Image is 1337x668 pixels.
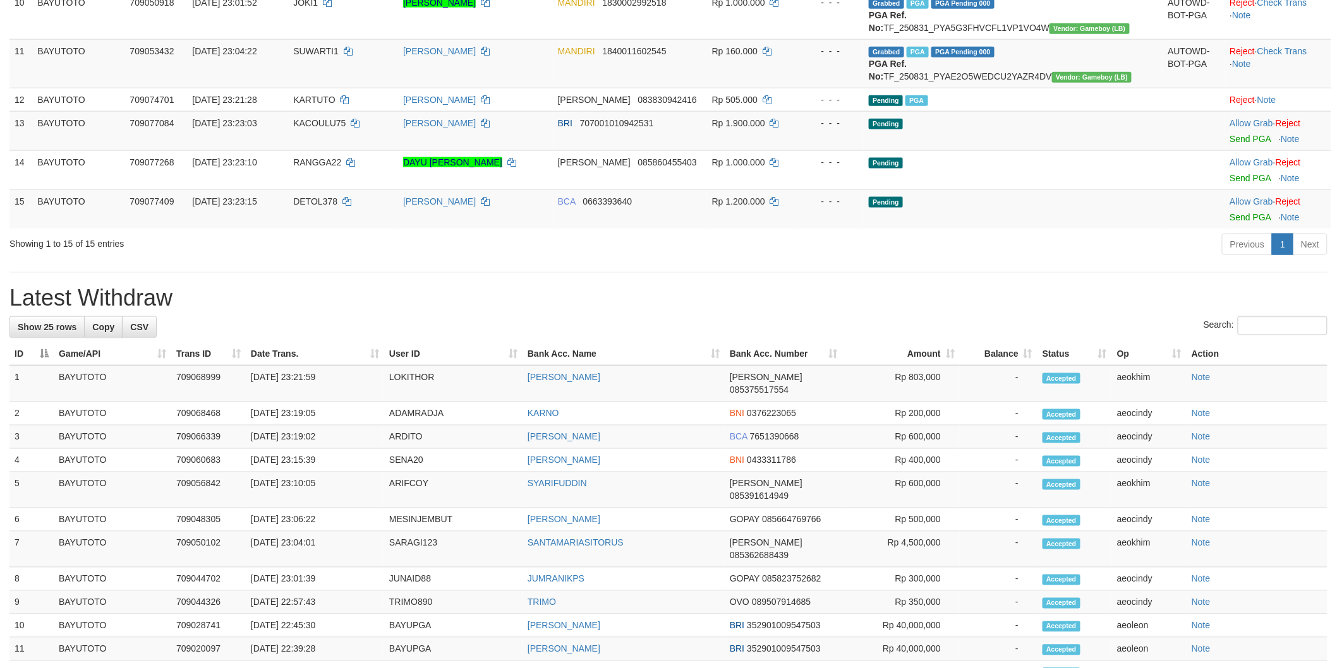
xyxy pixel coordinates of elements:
td: BAYUTOTO [54,591,171,614]
a: Send PGA [1230,173,1271,183]
a: Note [1281,134,1300,144]
td: aeocindy [1112,402,1187,426]
td: - [960,402,1038,426]
td: aeocindy [1112,591,1187,614]
span: Accepted [1043,432,1080,443]
td: BAYUTOTO [54,614,171,638]
td: aeokhim [1112,532,1187,568]
a: [PERSON_NAME] [403,95,476,105]
span: Copy 352901009547503 to clipboard [747,644,821,654]
td: Rp 600,000 [842,472,960,508]
td: [DATE] 22:57:43 [246,591,384,614]
span: BNI [730,409,744,419]
a: Reject [1230,46,1255,56]
td: [DATE] 23:01:39 [246,568,384,591]
span: Copy 352901009547503 to clipboard [747,621,821,631]
a: Next [1293,234,1328,255]
a: [PERSON_NAME] [403,46,476,56]
span: PGA Pending [931,47,995,57]
a: Note [1192,621,1211,631]
td: BAYUTOTO [54,449,171,472]
td: 709044326 [171,591,246,614]
td: 10 [9,614,54,638]
td: BAYUTOTO [54,366,171,402]
span: BRI [558,118,572,128]
a: Allow Grab [1230,118,1273,128]
td: LOKITHOR [384,366,523,402]
a: SYARIFUDDIN [528,479,587,489]
a: Send PGA [1230,134,1271,144]
a: Show 25 rows [9,316,85,338]
a: [PERSON_NAME] [403,196,476,206]
td: 709066339 [171,426,246,449]
td: [DATE] 23:06:22 [246,508,384,532]
a: Note [1192,644,1211,654]
td: Rp 803,000 [842,366,960,402]
span: 709053432 [130,46,174,56]
span: DETOL378 [293,196,337,206]
th: Game/API: activate to sort column ascending [54,342,171,366]
td: 5 [9,472,54,508]
span: Copy 085664769766 to clipboard [762,515,821,525]
td: Rp 500,000 [842,508,960,532]
td: - [960,426,1038,449]
th: Status: activate to sort column ascending [1038,342,1112,366]
span: KARTUTO [293,95,335,105]
td: Rp 300,000 [842,568,960,591]
td: [DATE] 22:45:30 [246,614,384,638]
div: Showing 1 to 15 of 15 entries [9,232,548,250]
td: JUNAID88 [384,568,523,591]
td: aeokhim [1112,366,1187,402]
div: - - - [804,156,859,169]
td: BAYUTOTO [54,402,171,426]
a: [PERSON_NAME] [528,644,600,654]
th: Action [1187,342,1328,366]
td: 11 [9,638,54,661]
td: Rp 40,000,000 [842,614,960,638]
span: [PERSON_NAME] [558,95,631,105]
td: 7 [9,532,54,568]
span: · [1230,157,1275,167]
span: SUWARTI1 [293,46,339,56]
a: CSV [122,316,157,338]
a: [PERSON_NAME] [403,118,476,128]
div: - - - [804,195,859,208]
span: BRI [730,644,744,654]
span: GOPAY [730,515,759,525]
span: [DATE] 23:21:28 [192,95,257,105]
a: Send PGA [1230,212,1271,222]
td: BAYUTOTO [54,472,171,508]
td: ARDITO [384,426,523,449]
td: · [1225,150,1331,189]
span: Vendor URL: https://dashboard.q2checkout.com/secure [1052,72,1132,83]
td: 6 [9,508,54,532]
a: Note [1192,597,1211,607]
a: Reject [1276,196,1301,206]
td: · [1225,189,1331,229]
a: Previous [1222,234,1273,255]
th: ID: activate to sort column descending [9,342,54,366]
span: Rp 505.000 [712,95,758,105]
a: [PERSON_NAME] [528,432,600,442]
td: BAYUPGA [384,638,523,661]
td: BAYUTOTO [54,638,171,661]
td: BAYUPGA [384,614,523,638]
td: BAYUTOTO [32,189,124,229]
a: [PERSON_NAME] [528,621,600,631]
div: - - - [804,45,859,57]
td: BAYUTOTO [54,568,171,591]
td: BAYUTOTO [54,426,171,449]
span: Copy 1840011602545 to clipboard [603,46,667,56]
td: aeokhim [1112,472,1187,508]
span: [DATE] 23:23:03 [192,118,257,128]
span: 709077268 [130,157,174,167]
span: Copy 085860455403 to clipboard [638,157,697,167]
a: Note [1281,173,1300,183]
a: Note [1192,538,1211,548]
span: Copy 085823752682 to clipboard [762,574,821,584]
a: [PERSON_NAME] [528,515,600,525]
td: Rp 600,000 [842,426,960,449]
td: - [960,591,1038,614]
td: - [960,614,1038,638]
a: Note [1232,10,1251,20]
